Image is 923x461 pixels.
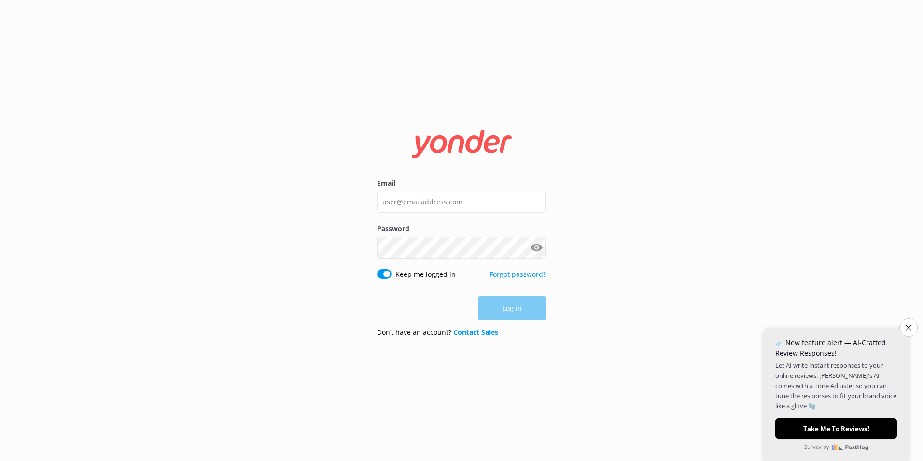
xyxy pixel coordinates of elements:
[453,328,498,337] a: Contact Sales
[527,238,546,257] button: Show password
[377,191,546,213] input: user@emailaddress.com
[489,270,546,279] a: Forgot password?
[377,223,546,234] label: Password
[395,269,456,280] label: Keep me logged in
[377,327,498,338] p: Don’t have an account?
[377,178,546,188] label: Email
